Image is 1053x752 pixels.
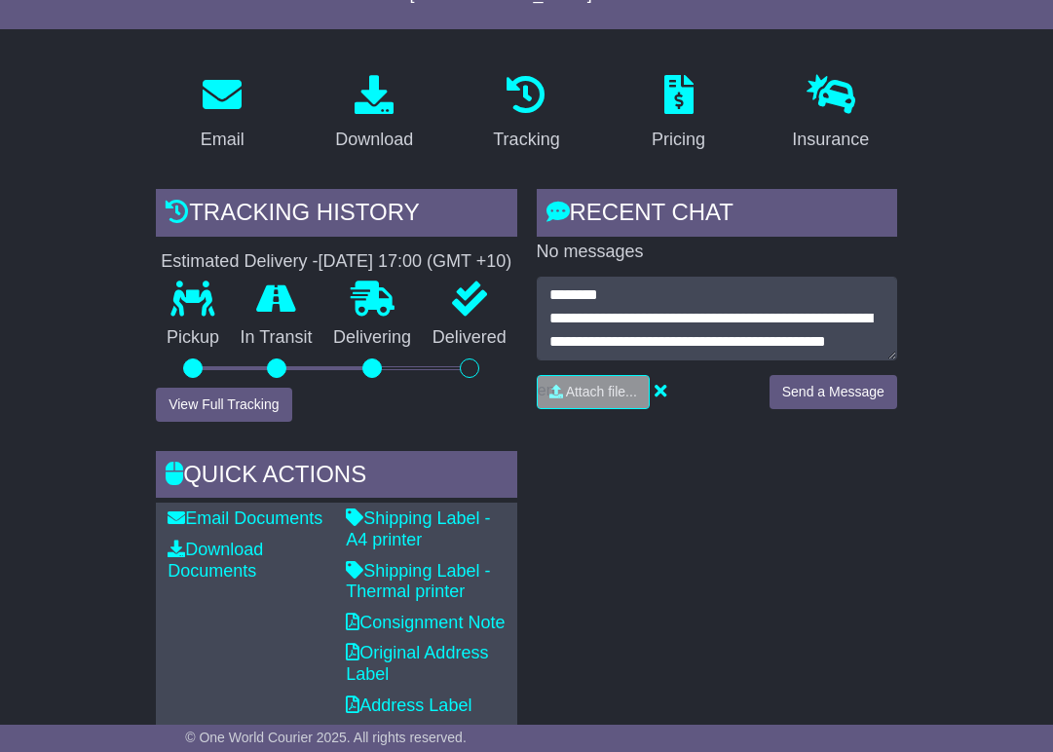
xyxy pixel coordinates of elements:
a: Email [188,68,257,160]
div: Insurance [792,127,869,153]
p: Delivered [422,327,517,349]
p: Delivering [322,327,422,349]
p: Pickup [156,327,230,349]
a: Original Address Label [346,643,488,684]
div: Tracking [493,127,559,153]
div: Quick Actions [156,451,516,504]
a: Pricing [639,68,718,160]
a: Shipping Label - Thermal printer [346,561,490,602]
div: Estimated Delivery - [156,251,516,273]
p: No messages [537,242,897,263]
a: Shipping Label - A4 printer [346,508,490,549]
div: [DATE] 17:00 (GMT +10) [318,251,511,273]
button: View Full Tracking [156,388,291,422]
span: © One World Courier 2025. All rights reserved. [185,730,467,745]
div: Pricing [652,127,705,153]
div: RECENT CHAT [537,189,897,242]
a: Email Documents [168,508,322,528]
a: Insurance [779,68,882,160]
p: In Transit [230,327,323,349]
button: Send a Message [770,375,897,409]
div: Email [201,127,244,153]
a: Consignment Note [346,613,505,632]
a: Address Label [346,696,471,715]
a: Download [322,68,426,160]
a: Tracking [480,68,572,160]
div: Tracking history [156,189,516,242]
a: Download Documents [168,540,263,581]
div: Download [335,127,413,153]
